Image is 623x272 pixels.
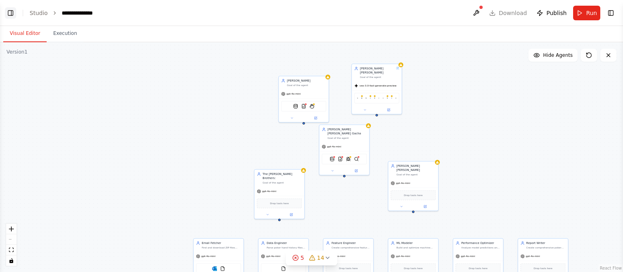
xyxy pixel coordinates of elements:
[395,96,397,101] img: VisionTool
[546,9,567,17] span: Publish
[202,241,241,245] div: Email Fetcher
[262,172,302,180] div: The [PERSON_NAME] Brothers:
[461,246,501,249] div: Analyze model predictions and player data to generate actionable optimization recommendations inc...
[317,254,324,262] span: 14
[600,266,622,270] a: React Flow attribution
[327,145,341,148] span: gpt-4o-mini
[280,212,303,217] button: Open in side panel
[6,255,17,266] button: toggle interactivity
[30,9,101,17] nav: breadcrumb
[388,161,438,211] div: [PERSON_NAME] [PERSON_NAME]Goal of the agentgpt-4o-miniDrop tools here
[6,224,17,266] div: React Flow controls
[526,241,565,245] div: Report Writer
[543,52,573,58] span: Hide Agents
[293,104,298,109] img: CouchbaseFTSVectorSearchTool
[414,204,437,209] button: Open in side panel
[533,6,570,20] button: Publish
[354,157,359,162] img: OxylabsGoogleSearchScraperTool
[3,25,47,42] button: Visual Editor
[262,190,276,193] span: gpt-4o-mini
[262,181,302,184] div: Goal of the agent
[359,84,396,87] span: veo-3.0-fast-generate-preview
[391,96,392,101] img: PatronusEvalTool
[330,157,335,162] img: WeaviateVectorSearchTool
[281,266,286,271] img: FileReadTool
[286,250,337,266] button: 514
[202,246,241,249] div: Find and download ZIP files containing poker hand history from Outlook email attachments. If Outl...
[331,246,371,249] div: Create comprehensive feature sets for poker performance analysis including statistical features (...
[396,241,436,245] div: ML Modeler
[278,76,329,123] div: [PERSON_NAME]Goal of the agentgpt-4o-miniCouchbaseFTSVectorSearchToolCSVSearchToolStagehandTool
[301,104,306,109] img: CSVSearchTool
[270,201,289,205] span: Drop tools here
[387,96,388,101] img: BrowserbaseLoadTool
[319,125,370,175] div: [PERSON_NAME] [PERSON_NAME] GachaGoal of the agentgpt-4o-miniWeaviateVectorSearchToolSerplyWebpag...
[378,96,380,101] img: ScrapeWebsiteTool
[327,127,367,136] div: [PERSON_NAME] [PERSON_NAME] Gacha
[573,6,600,20] button: Run
[357,96,358,101] img: VisionTool
[469,266,488,270] span: Drop tools here
[351,64,402,114] div: [PERSON_NAME] [PERSON_NAME]Goal of the agentveo-3.0-fast-generate-previewVisionToolAIMindToolDall...
[534,266,552,270] span: Drop tools here
[382,96,384,101] img: FirecrawlCrawlWebsiteTool
[526,255,540,258] span: gpt-4o-mini
[605,7,617,19] button: Show right sidebar
[287,79,326,83] div: [PERSON_NAME]
[6,224,17,234] button: zoom in
[6,49,28,55] div: Version 1
[338,157,343,162] img: SerplyWebpageToMarkdownTool
[220,266,225,271] img: FileReadTool
[396,164,436,172] div: [PERSON_NAME] [PERSON_NAME]
[6,245,17,255] button: fit view
[5,7,16,19] button: Show left sidebar
[345,168,368,173] button: Open in side panel
[396,181,410,185] span: gpt-4o-mini
[404,266,423,270] span: Drop tools here
[396,255,410,258] span: gpt-4o-mini
[360,67,394,75] div: [PERSON_NAME] [PERSON_NAME]
[212,266,217,271] img: Microsoft Outlook
[361,96,363,101] img: AIMindTool
[331,241,371,245] div: Feature Engineer
[254,169,305,219] div: The [PERSON_NAME] Brothers:Goal of the agentgpt-4o-miniDrop tools here
[304,116,327,121] button: Open in side panel
[526,246,565,249] div: Create comprehensive poker performance analysis reports in PDF and Markdown formats, including ex...
[287,84,326,87] div: Goal of the agent
[346,157,351,162] img: SpiderTool
[370,96,371,101] img: PatronusEvalTool
[47,25,84,42] button: Execution
[365,96,367,101] img: DallETool
[266,246,306,249] div: Parse poker hand history files from ZIP archives, extract and normalize data into structured CSV ...
[374,96,375,101] img: StagehandTool
[309,104,314,109] img: StagehandTool
[201,255,215,258] span: gpt-4o-mini
[377,108,400,112] button: Open in side panel
[396,173,436,176] div: Goal of the agent
[404,193,423,197] span: Drop tools here
[327,136,367,140] div: Goal of the agent
[339,266,358,270] span: Drop tools here
[286,92,301,95] span: gpt-4o-mini
[331,255,345,258] span: gpt-4o-mini
[396,246,436,249] div: Build and optimize machine learning models to predict poker player performance including ROI fore...
[30,10,48,16] a: Studio
[461,241,501,245] div: Performance Optimizer
[360,76,394,79] div: Goal of the agent
[528,49,578,62] button: Hide Agents
[266,255,280,258] span: gpt-4o-mini
[461,255,475,258] span: gpt-4o-mini
[586,9,597,17] span: Run
[301,254,304,262] span: 5
[266,241,306,245] div: Data Engineer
